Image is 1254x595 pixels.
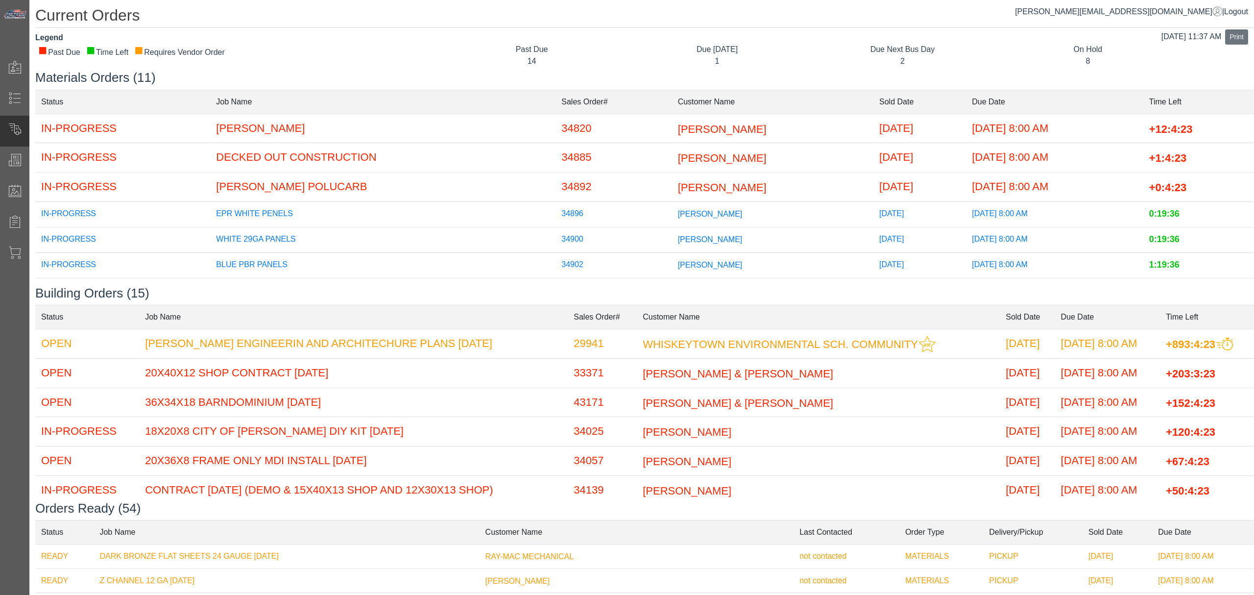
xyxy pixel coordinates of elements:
td: Customer Name [480,520,794,544]
span: [PERSON_NAME] [643,455,731,468]
td: Order Type [899,520,983,544]
td: Job Name [210,90,555,114]
td: Sold Date [1000,305,1055,329]
span: [PERSON_NAME] [643,484,731,496]
td: [DATE] [1083,569,1152,593]
span: [PERSON_NAME] [678,181,767,194]
h3: Building Orders (15) [35,286,1254,301]
td: [DATE] 8:00 AM [1055,388,1160,417]
td: 20X36X8 FRAME ONLY MDI INSTALL [DATE] [139,446,568,476]
div: ■ [38,47,47,53]
td: OPEN [35,388,139,417]
td: EPR WHITE PENELS [210,201,555,227]
h3: Materials Orders (11) [35,70,1254,85]
td: [DATE] 8:00 AM [1152,544,1254,569]
td: 36X34X18 BARNDOMINIUM [DATE] [139,388,568,417]
td: [DATE] 8:00 AM [1152,569,1254,593]
span: +893:4:23 [1166,338,1215,350]
td: Last Contacted [794,520,899,544]
td: 33371 [568,358,637,388]
td: IN-PROGRESS [35,172,210,201]
td: [DATE] [1000,446,1055,476]
td: IN-PROGRESS [35,252,210,278]
td: [DATE] [873,172,966,201]
div: On Hold [1003,44,1173,55]
td: DECKED OUT CONSTRUCTION [210,143,555,173]
td: [DATE] [1000,475,1055,505]
span: [PERSON_NAME] [485,576,550,585]
td: PICKUP [983,569,1083,593]
div: Time Left [86,47,128,58]
td: [DATE] [1000,329,1055,358]
td: IN-PROGRESS [35,417,139,446]
h3: Orders Ready (54) [35,501,1254,516]
td: [DATE] 8:00 AM [966,172,1143,201]
td: OPEN [35,446,139,476]
td: [DATE] [1000,358,1055,388]
td: CONTRACT [DATE] (DEMO & 15X40X13 SHOP AND 12X30X13 SHOP) [139,475,568,505]
td: 34139 [568,475,637,505]
div: Past Due [446,44,617,55]
td: Due Date [966,90,1143,114]
td: [DATE] [1000,388,1055,417]
td: Customer Name [637,305,1000,329]
td: 34900 [555,227,672,252]
div: ■ [134,47,143,53]
td: OPEN [35,358,139,388]
td: Time Left [1143,90,1254,114]
span: RAY-MAC MECHANICAL [485,552,574,561]
img: Metals Direct Inc Logo [3,9,27,20]
td: Sales Order# [555,90,672,114]
span: +12:4:23 [1149,123,1193,135]
span: [PERSON_NAME] [643,426,731,438]
span: +203:3:23 [1166,368,1215,380]
td: BLUE PBR PANELS [210,252,555,278]
td: Delivery/Pickup [983,520,1083,544]
td: 34885 [555,143,672,173]
td: READY [35,544,94,569]
td: 43171 [568,388,637,417]
td: DARK BRONZE FLAT SHEETS 24 GAUGE [DATE] [94,544,479,569]
td: [PERSON_NAME] ENGINEERIN AND ARCHITECHURE PLANS [DATE] [139,329,568,358]
span: +67:4:23 [1166,455,1209,468]
h1: Current Orders [35,6,1254,28]
td: [DATE] 8:00 AM [966,278,1143,303]
td: Z CHANNEL 12 GA [DATE] [94,569,479,593]
td: [DATE] [873,114,966,143]
td: [DATE] [1083,544,1152,569]
strong: Legend [35,33,63,42]
span: [PERSON_NAME] [678,235,743,243]
td: 18X20X8 CITY OF [PERSON_NAME] DIY KIT [DATE] [139,417,568,446]
td: 34896 [555,201,672,227]
td: Sold Date [873,90,966,114]
img: This customer should be prioritized [919,336,936,352]
td: [PERSON_NAME] [210,114,555,143]
span: [PERSON_NAME] [678,123,767,135]
div: 1 [632,55,802,67]
div: 2 [817,55,988,67]
td: [DATE] 8:00 AM [966,227,1143,252]
td: [DATE] 8:00 AM [1055,329,1160,358]
td: OPEN [35,329,139,358]
td: 34904 [555,278,672,303]
td: Status [35,90,210,114]
span: [PERSON_NAME] & [PERSON_NAME] [643,397,833,409]
button: Print [1225,29,1248,45]
span: +1:4:23 [1149,152,1186,164]
td: 34892 [555,172,672,201]
span: +152:4:23 [1166,397,1215,409]
span: [PERSON_NAME] [678,209,743,218]
td: IN-PROGRESS [35,114,210,143]
td: Status [35,305,139,329]
img: This order should be prioritized [1216,338,1233,351]
span: 0:19:36 [1149,235,1180,245]
td: not contacted [794,544,899,569]
td: [PERSON_NAME] POLUCARB [210,172,555,201]
a: [PERSON_NAME][EMAIL_ADDRESS][DOMAIN_NAME] [1015,7,1222,16]
div: | [1015,6,1248,18]
span: [PERSON_NAME] [678,260,743,269]
div: ■ [86,47,95,53]
span: [PERSON_NAME] & [PERSON_NAME] [643,368,833,380]
td: PICKUP [983,544,1083,569]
